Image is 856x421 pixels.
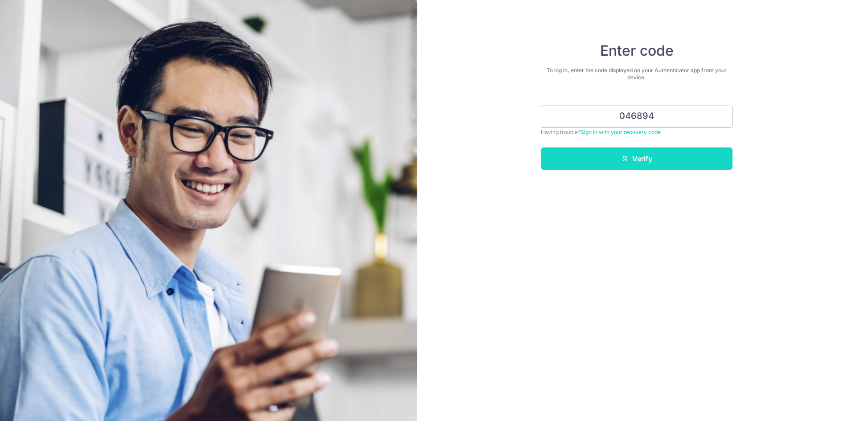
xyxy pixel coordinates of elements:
[541,42,733,60] h4: Enter code
[541,67,733,81] div: To log in, enter the code displayed on your Authenticator app from your device.
[541,128,733,137] div: Having trouble?
[541,147,733,170] button: Verify
[541,106,733,128] input: Enter 6 digit code
[580,129,661,135] a: Sign in with your recovery code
